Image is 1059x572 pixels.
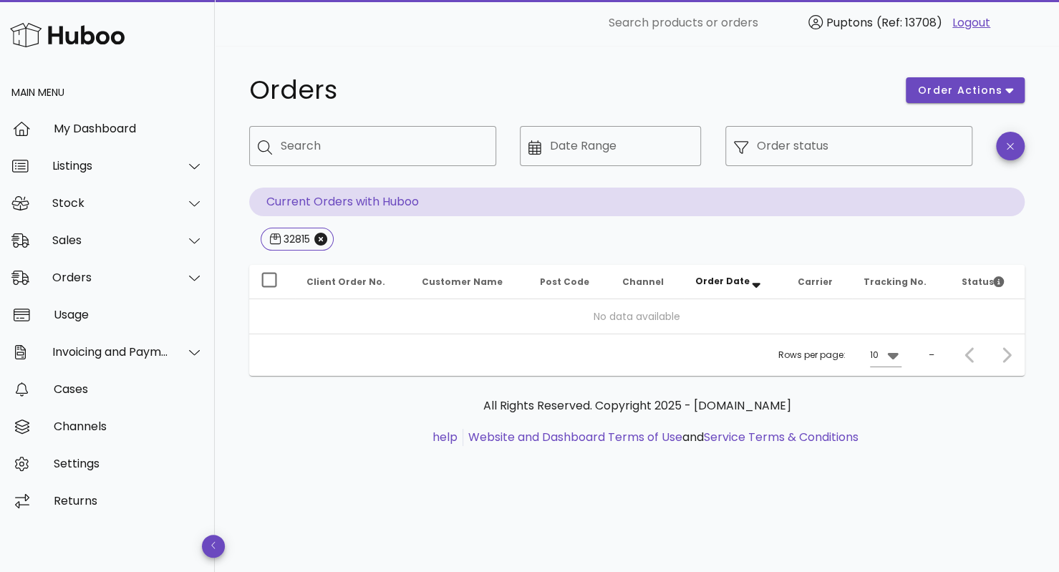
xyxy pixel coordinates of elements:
[906,77,1025,103] button: order actions
[261,397,1013,415] p: All Rights Reserved. Copyright 2025 - [DOMAIN_NAME]
[876,14,942,31] span: (Ref: 13708)
[432,429,458,445] a: help
[295,265,410,299] th: Client Order No.
[314,233,327,246] button: Close
[52,233,169,247] div: Sales
[52,271,169,284] div: Orders
[826,14,873,31] span: Puptons
[540,276,589,288] span: Post Code
[786,265,852,299] th: Carrier
[622,276,664,288] span: Channel
[852,265,949,299] th: Tracking No.
[281,232,310,246] div: 32815
[684,265,786,299] th: Order Date: Sorted descending. Activate to remove sorting.
[704,429,859,445] a: Service Terms & Conditions
[306,276,385,288] span: Client Order No.
[249,188,1025,216] p: Current Orders with Huboo
[917,83,1003,98] span: order actions
[54,494,203,508] div: Returns
[929,349,934,362] div: –
[54,308,203,321] div: Usage
[695,275,750,287] span: Order Date
[778,334,901,376] div: Rows per page:
[54,420,203,433] div: Channels
[961,276,1004,288] span: Status
[249,299,1025,334] td: No data available
[54,457,203,470] div: Settings
[52,196,169,210] div: Stock
[10,19,125,50] img: Huboo Logo
[528,265,611,299] th: Post Code
[52,159,169,173] div: Listings
[249,77,889,103] h1: Orders
[952,14,990,31] a: Logout
[463,429,859,446] li: and
[410,265,528,299] th: Customer Name
[54,122,203,135] div: My Dashboard
[468,429,682,445] a: Website and Dashboard Terms of Use
[54,382,203,396] div: Cases
[870,344,901,367] div: 10Rows per page:
[52,345,169,359] div: Invoicing and Payments
[949,265,1025,299] th: Status
[798,276,833,288] span: Carrier
[611,265,684,299] th: Channel
[422,276,503,288] span: Customer Name
[870,349,879,362] div: 10
[864,276,927,288] span: Tracking No.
